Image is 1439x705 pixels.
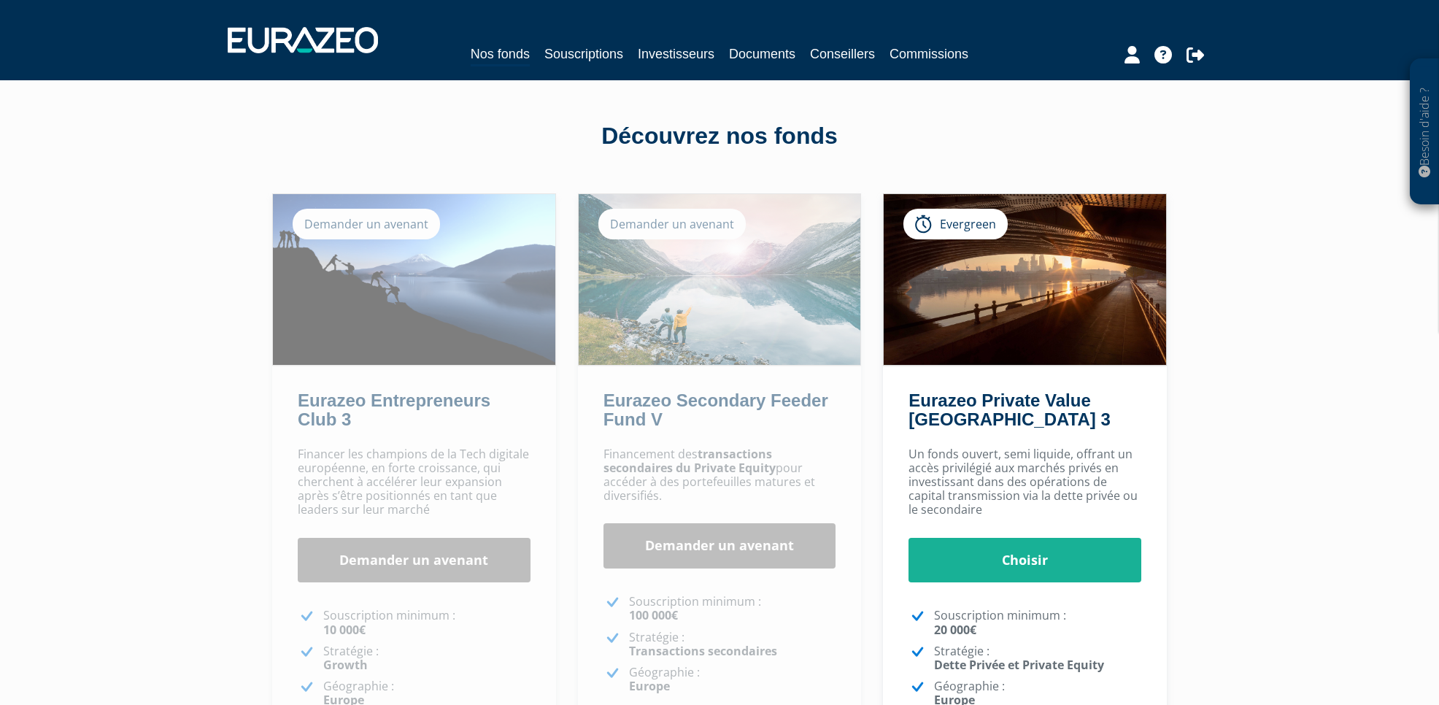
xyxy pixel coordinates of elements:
[638,44,714,64] a: Investisseurs
[298,538,531,583] a: Demander un avenant
[228,27,378,53] img: 1732889491-logotype_eurazeo_blanc_rvb.png
[579,194,861,365] img: Eurazeo Secondary Feeder Fund V
[884,194,1166,365] img: Eurazeo Private Value Europe 3
[934,644,1141,672] p: Stratégie :
[298,447,531,517] p: Financer les champions de la Tech digitale européenne, en forte croissance, qui cherchent à accél...
[810,44,875,64] a: Conseillers
[629,631,836,658] p: Stratégie :
[304,120,1135,153] div: Découvrez nos fonds
[323,609,531,636] p: Souscription minimum :
[603,523,836,569] a: Demander un avenant
[908,538,1141,583] a: Choisir
[603,447,836,504] p: Financement des pour accéder à des portefeuilles matures et diversifiés.
[629,607,678,623] strong: 100 000€
[934,622,976,638] strong: 20 000€
[1416,66,1433,198] p: Besoin d'aide ?
[273,194,555,365] img: Eurazeo Entrepreneurs Club 3
[729,44,795,64] a: Documents
[934,609,1141,636] p: Souscription minimum :
[629,643,777,659] strong: Transactions secondaires
[903,209,1008,239] div: Evergreen
[908,447,1141,517] p: Un fonds ouvert, semi liquide, offrant un accès privilégié aux marchés privés en investissant dan...
[629,678,670,694] strong: Europe
[603,390,828,429] a: Eurazeo Secondary Feeder Fund V
[598,209,746,239] div: Demander un avenant
[323,644,531,672] p: Stratégie :
[293,209,440,239] div: Demander un avenant
[629,666,836,693] p: Géographie :
[603,446,776,476] strong: transactions secondaires du Private Equity
[890,44,968,64] a: Commissions
[934,657,1104,673] strong: Dette Privée et Private Equity
[323,622,366,638] strong: 10 000€
[471,44,530,66] a: Nos fonds
[323,657,368,673] strong: Growth
[544,44,623,64] a: Souscriptions
[298,390,490,429] a: Eurazeo Entrepreneurs Club 3
[908,390,1110,429] a: Eurazeo Private Value [GEOGRAPHIC_DATA] 3
[629,595,836,623] p: Souscription minimum :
